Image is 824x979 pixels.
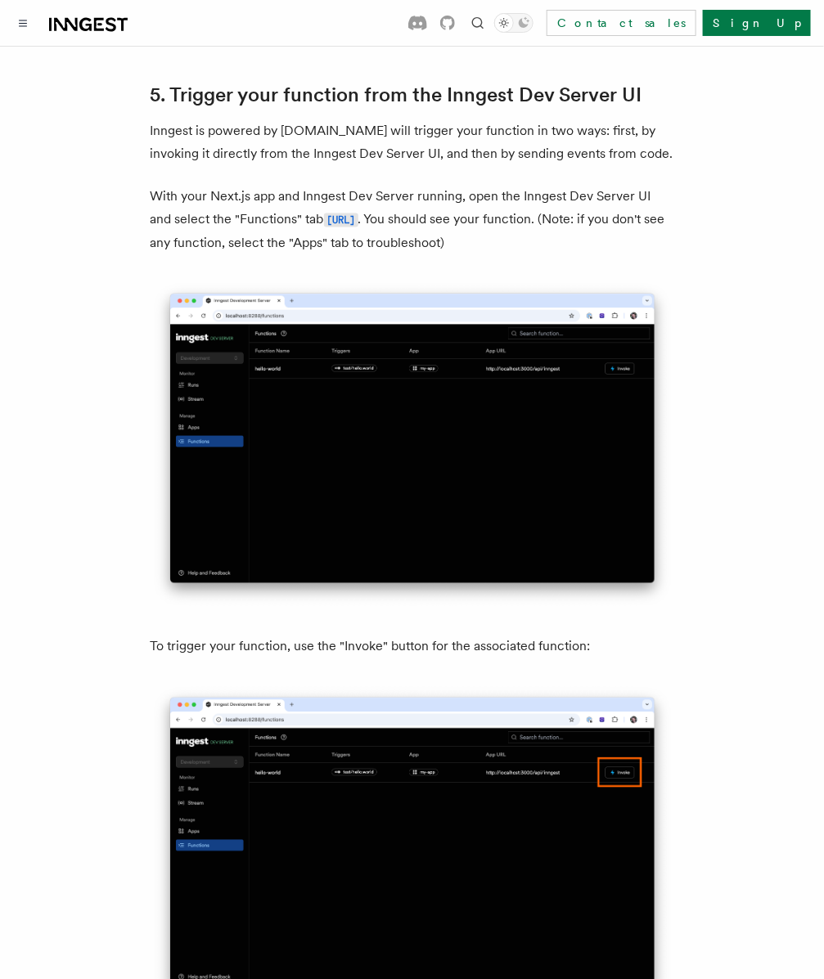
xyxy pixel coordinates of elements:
p: Inngest is powered by [DOMAIN_NAME] will trigger your function in two ways: first, by invoking it... [151,119,674,165]
button: Find something... [468,13,488,33]
button: Toggle navigation [13,13,33,33]
a: Sign Up [703,10,811,36]
a: Contact sales [547,10,696,36]
a: [URL] [324,211,358,227]
p: With your Next.js app and Inngest Dev Server running, open the Inngest Dev Server UI and select t... [151,185,674,254]
button: Toggle dark mode [494,13,534,33]
img: Inngest Dev Server web interface's functions tab with functions listed [151,281,674,609]
a: 5. Trigger your function from the Inngest Dev Server UI [151,83,642,106]
code: [URL] [324,213,358,227]
p: To trigger your function, use the "Invoke" button for the associated function: [151,635,674,658]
